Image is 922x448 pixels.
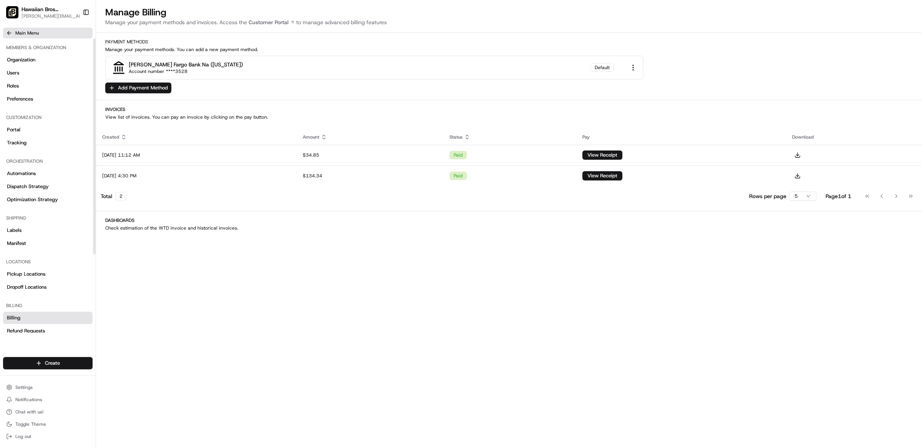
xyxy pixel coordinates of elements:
td: [DATE] 4:30 PM [96,165,297,186]
span: Portal [7,126,20,133]
span: Preferences [7,96,33,102]
div: $134.34 [303,173,437,179]
button: Main Menu [3,28,93,38]
div: Status [449,134,570,140]
div: paid [449,151,467,159]
span: Manifest [7,240,26,247]
div: Created [102,134,290,140]
button: Add Payment Method [105,83,171,93]
a: Pickup Locations [3,268,93,280]
span: Main Menu [15,30,39,36]
div: Orchestration [3,155,93,167]
span: Tracking [7,139,27,146]
button: [PERSON_NAME][EMAIL_ADDRESS][DOMAIN_NAME] [22,13,85,19]
div: 2 [115,192,127,200]
div: Customization [3,111,93,124]
img: 1736555255976-a54dd68f-1ca7-489b-9aae-adbdc363a1c4 [8,73,22,87]
div: Shipping [3,212,93,224]
button: Hawaiian Bros ([GEOGRAPHIC_DATA] [GEOGRAPHIC_DATA] Pkwy) [22,5,76,13]
span: Roles [7,83,19,89]
a: Customer Portal [247,18,296,26]
button: Toggle Theme [3,419,93,430]
p: Check estimation of the WTD invoice and historical invoices. [105,225,913,231]
span: Automations [7,170,36,177]
span: API Documentation [73,111,123,119]
span: Labels [7,227,22,234]
span: Toggle Theme [15,421,46,427]
span: Organization [7,56,35,63]
input: Clear [20,50,127,58]
a: Dropoff Locations [3,281,93,293]
div: Default [590,63,614,72]
img: Nash [8,8,23,23]
span: Chat with us! [15,409,43,415]
div: We're available if you need us! [26,81,97,87]
div: [PERSON_NAME] fargo bank na ([US_STATE]) [129,61,243,68]
div: Download [792,134,916,140]
div: 💻 [65,112,71,118]
span: Notifications [15,397,42,403]
span: Refund Requests [7,327,45,334]
button: Create [3,357,93,369]
a: Powered byPylon [54,130,93,136]
div: $34.85 [303,152,437,158]
button: View Receipt [582,150,622,160]
a: Refund Requests [3,325,93,337]
a: Users [3,67,93,79]
a: Portal [3,124,93,136]
a: Billing [3,312,93,324]
a: 📗Knowledge Base [5,108,62,122]
div: Amount [303,134,437,140]
p: Manage your payment methods and invoices. Access the to manage advanced billing features [105,18,913,26]
button: Log out [3,431,93,442]
button: Settings [3,382,93,393]
div: 📗 [8,112,14,118]
span: Pickup Locations [7,271,45,278]
div: Locations [3,256,93,268]
div: Account number ****3528 [129,68,187,74]
a: Dispatch Strategy [3,180,93,193]
p: View list of invoices. You can pay an invoice by clicking on the pay button. [105,114,913,120]
span: Create [45,360,60,367]
button: Notifications [3,394,93,405]
p: Rows per page [749,192,786,200]
a: Organization [3,54,93,66]
a: Tracking [3,137,93,149]
h2: Invoices [105,106,913,112]
a: Manifest [3,237,93,250]
a: 💻API Documentation [62,108,126,122]
img: Hawaiian Bros (Fort Worth TX_Tarrant Pkwy) [6,6,18,18]
h1: Manage Billing [105,6,913,18]
span: Optimization Strategy [7,196,58,203]
div: Total [101,192,127,200]
span: Settings [15,384,33,390]
p: Manage your payment methods. You can add a new payment method. [105,46,913,53]
span: Pylon [76,130,93,136]
p: Welcome 👋 [8,31,140,43]
button: Hawaiian Bros (Fort Worth TX_Tarrant Pkwy)Hawaiian Bros ([GEOGRAPHIC_DATA] [GEOGRAPHIC_DATA] Pkwy... [3,3,80,21]
a: Optimization Strategy [3,193,93,206]
div: Page 1 of 1 [826,192,851,200]
button: Chat with us! [3,407,93,417]
span: Users [7,69,19,76]
button: View Receipt [582,171,622,180]
div: Members & Organization [3,41,93,54]
span: Log out [15,433,31,440]
button: Start new chat [131,76,140,85]
h2: Dashboards [105,217,913,223]
a: Roles [3,80,93,92]
div: Billing [3,299,93,312]
span: Billing [7,314,20,321]
div: Pay [582,134,780,140]
div: Start new chat [26,73,126,81]
div: paid [449,172,467,180]
span: Knowledge Base [15,111,59,119]
a: Automations [3,167,93,180]
a: Preferences [3,93,93,105]
span: Dropoff Locations [7,284,46,291]
td: [DATE] 11:12 AM [96,145,297,165]
h2: Payment Methods [105,39,913,45]
span: Dispatch Strategy [7,183,49,190]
